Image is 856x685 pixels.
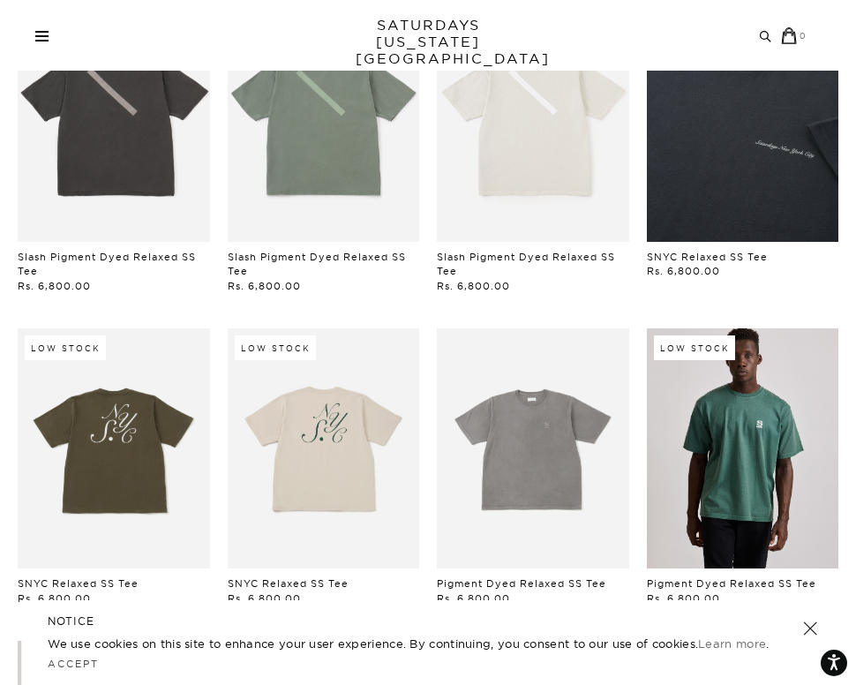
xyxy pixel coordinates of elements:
a: SNYC Relaxed SS Tee [18,577,139,590]
a: Slash Pigment Dyed Relaxed SS Tee [437,251,615,278]
p: We use cookies on this site to enhance your user experience. By continuing, you consent to our us... [48,635,808,652]
span: Rs. 6,800.00 [647,265,720,277]
a: Pigment Dyed Relaxed SS Tee [647,577,816,590]
div: Low Stock [25,335,106,360]
a: Slash Pigment Dyed Relaxed SS Tee [18,251,196,278]
a: SATURDAYS[US_STATE][GEOGRAPHIC_DATA] [356,17,501,67]
small: 0 [800,31,807,41]
div: Low Stock [235,335,316,360]
span: Rs. 6,800.00 [18,280,91,292]
h5: NOTICE [48,613,808,629]
a: Accept [48,658,99,670]
a: 0 [781,27,807,44]
span: Rs. 6,800.00 [228,280,301,292]
span: Rs. 6,800.00 [18,592,91,605]
span: Rs. 6,800.00 [437,280,510,292]
span: Rs. 6,800.00 [228,592,301,605]
a: Learn more [698,636,766,651]
span: Rs. 6,800.00 [437,592,510,605]
div: Low Stock [654,335,735,360]
a: Slash Pigment Dyed Relaxed SS Tee [228,251,406,278]
span: Rs. 6,800.00 [647,592,720,605]
a: SNYC Relaxed SS Tee [228,577,349,590]
a: Pigment Dyed Relaxed SS Tee [437,577,606,590]
a: SNYC Relaxed SS Tee [647,251,768,263]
